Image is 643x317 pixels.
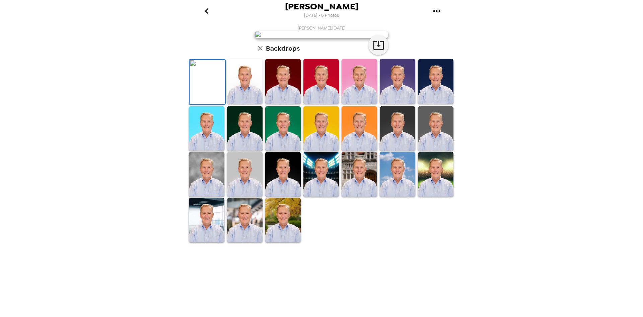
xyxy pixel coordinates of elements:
img: user [255,31,388,38]
span: [PERSON_NAME] [285,2,358,11]
span: [DATE] • 8 Photos [304,11,339,20]
img: Original [190,60,225,104]
h6: Backdrops [266,43,300,54]
span: [PERSON_NAME] , [DATE] [298,25,346,31]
